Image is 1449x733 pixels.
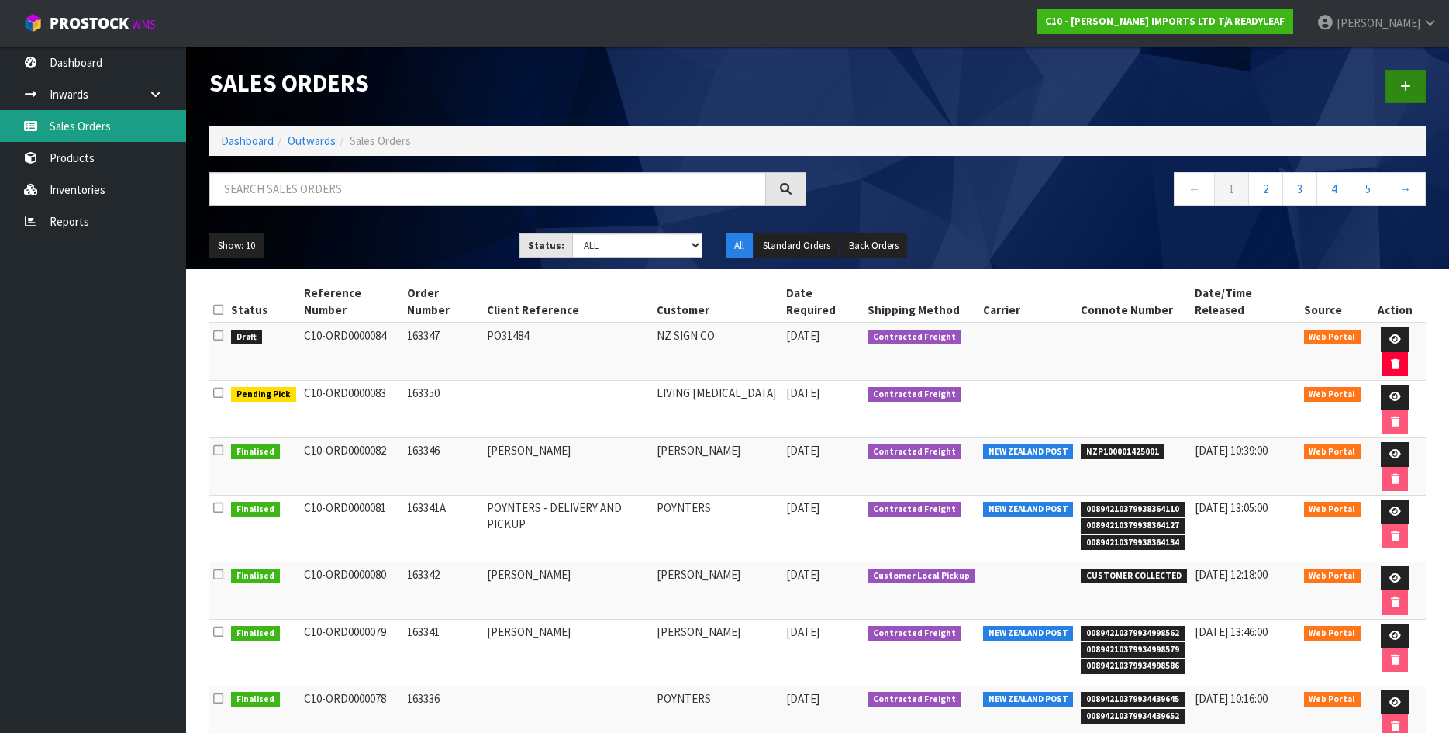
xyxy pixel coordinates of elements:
span: [DATE] [786,624,819,639]
span: Web Portal [1304,569,1361,584]
span: [DATE] [786,691,819,706]
th: Carrier [979,281,1078,323]
span: 00894210379934439645 [1081,692,1185,707]
span: Contracted Freight [868,692,961,707]
a: Outwards [288,133,336,148]
span: [DATE] [786,386,819,400]
span: 00894210379938364110 [1081,502,1185,517]
span: NEW ZEALAND POST [983,626,1074,641]
button: Show: 10 [209,233,264,258]
td: [PERSON_NAME] [653,438,782,496]
span: Finalised [231,502,280,517]
td: [PERSON_NAME] [653,562,782,619]
span: [PERSON_NAME] [1337,16,1420,30]
span: Contracted Freight [868,387,961,403]
span: Draft [231,330,262,345]
span: [DATE] [786,500,819,515]
span: Contracted Freight [868,626,961,641]
td: [PERSON_NAME] [653,619,782,686]
input: Search sales orders [209,172,766,206]
span: NEW ZEALAND POST [983,444,1074,460]
td: 163341 [403,619,482,686]
span: Web Portal [1304,330,1361,345]
span: Customer Local Pickup [868,569,975,584]
span: NZP100001425001 [1081,444,1164,460]
a: → [1385,172,1426,206]
span: Sales Orders [350,133,411,148]
span: [DATE] [786,443,819,458]
td: 163342 [403,562,482,619]
th: Client Reference [483,281,653,323]
td: POYNTERS - DELIVERY AND PICKUP [483,496,653,562]
span: 00894210379934998562 [1081,626,1185,641]
td: PO31484 [483,323,653,381]
button: Back Orders [840,233,907,258]
th: Source [1300,281,1365,323]
td: [PERSON_NAME] [483,438,653,496]
span: [DATE] [786,567,819,582]
td: 163346 [403,438,482,496]
span: Web Portal [1304,692,1361,707]
td: C10-ORD0000083 [300,381,404,438]
strong: Status: [528,239,564,252]
span: [DATE] 13:05:00 [1195,500,1268,515]
a: 2 [1248,172,1283,206]
span: Web Portal [1304,387,1361,403]
td: POYNTERS [653,496,782,562]
span: Finalised [231,444,280,460]
img: cube-alt.png [23,13,43,33]
th: Order Number [403,281,482,323]
td: C10-ORD0000082 [300,438,404,496]
span: Pending Pick [231,387,296,403]
span: 00894210379938364134 [1081,535,1185,551]
th: Date/Time Released [1191,281,1300,323]
h1: Sales Orders [209,70,806,96]
span: [DATE] 12:18:00 [1195,567,1268,582]
a: 3 [1282,172,1317,206]
th: Shipping Method [864,281,979,323]
th: Action [1364,281,1426,323]
span: ProStock [50,13,129,33]
span: CUSTOMER COLLECTED [1081,569,1187,584]
td: C10-ORD0000081 [300,496,404,562]
span: 00894210379934439652 [1081,709,1185,724]
a: 4 [1316,172,1351,206]
nav: Page navigation [830,172,1427,210]
small: WMS [132,17,156,32]
span: Contracted Freight [868,444,961,460]
td: 163347 [403,323,482,381]
td: C10-ORD0000079 [300,619,404,686]
span: 00894210379934998579 [1081,642,1185,658]
th: Connote Number [1077,281,1191,323]
span: Web Portal [1304,626,1361,641]
td: [PERSON_NAME] [483,619,653,686]
td: 163350 [403,381,482,438]
a: 5 [1351,172,1385,206]
td: LIVING [MEDICAL_DATA] [653,381,782,438]
span: 00894210379938364127 [1081,518,1185,534]
th: Reference Number [300,281,404,323]
span: NEW ZEALAND POST [983,502,1074,517]
th: Status [227,281,300,323]
span: [DATE] 10:16:00 [1195,691,1268,706]
span: Contracted Freight [868,502,961,517]
th: Date Required [782,281,864,323]
td: C10-ORD0000080 [300,562,404,619]
span: NEW ZEALAND POST [983,692,1074,707]
a: ← [1174,172,1215,206]
span: Finalised [231,692,280,707]
span: Web Portal [1304,444,1361,460]
span: [DATE] 10:39:00 [1195,443,1268,458]
span: [DATE] 13:46:00 [1195,624,1268,639]
span: [DATE] [786,328,819,343]
span: Web Portal [1304,502,1361,517]
td: NZ SIGN CO [653,323,782,381]
strong: C10 - [PERSON_NAME] IMPORTS LTD T/A READYLEAF [1045,15,1285,28]
td: 163341A [403,496,482,562]
button: All [726,233,753,258]
span: Contracted Freight [868,330,961,345]
td: [PERSON_NAME] [483,562,653,619]
a: Dashboard [221,133,274,148]
span: Finalised [231,569,280,584]
a: 1 [1214,172,1249,206]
